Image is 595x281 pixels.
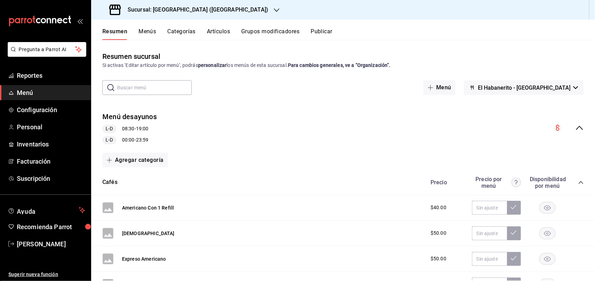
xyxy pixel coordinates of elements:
input: Sin ajuste [472,226,507,240]
span: $50.00 [431,255,446,262]
div: Disponibilidad por menú [530,176,565,189]
div: Precio por menú [472,176,521,189]
div: 00:00 - 23:59 [102,136,157,144]
div: collapse-menu-row [91,106,595,150]
button: Publicar [311,28,332,40]
button: Resumen [102,28,127,40]
div: Precio [424,179,468,186]
span: Configuración [17,105,85,115]
span: El Habanerito - [GEOGRAPHIC_DATA] [478,84,570,91]
button: Pregunta a Parrot AI [8,42,86,57]
input: Sin ajuste [472,201,507,215]
span: Suscripción [17,174,85,183]
button: Menús [138,28,156,40]
div: navigation tabs [102,28,595,40]
div: 08:30 - 19:00 [102,125,157,133]
button: Americano Con 1 Refill [122,204,174,211]
button: collapse-category-row [578,180,584,185]
span: Sugerir nueva función [8,271,85,278]
input: Sin ajuste [472,252,507,266]
button: Cafés [102,178,117,186]
button: open_drawer_menu [77,18,83,24]
h3: Sucursal: [GEOGRAPHIC_DATA] ([GEOGRAPHIC_DATA]) [122,6,268,14]
button: El Habanerito - [GEOGRAPHIC_DATA] [464,80,584,95]
strong: Para cambios generales, ve a “Organización”. [288,62,391,68]
span: Reportes [17,71,85,80]
span: $50.00 [431,229,446,237]
span: Menú [17,88,85,97]
button: Categorías [168,28,196,40]
strong: personalizar [198,62,227,68]
span: L-D [103,136,116,144]
button: Agregar categoría [102,153,168,167]
span: Personal [17,122,85,132]
span: Ayuda [17,206,76,214]
input: Buscar menú [117,81,192,95]
div: Si activas ‘Editar artículo por menú’, podrás los menús de esta sucursal. [102,62,584,69]
button: Grupos modificadores [241,28,299,40]
span: $40.00 [431,204,446,211]
button: Menú [424,80,455,95]
button: Menú desayunos [102,112,157,122]
a: Pregunta a Parrot AI [5,51,86,58]
div: Resumen sucursal [102,51,160,62]
span: Recomienda Parrot [17,222,85,232]
button: Artículos [207,28,230,40]
span: Facturación [17,157,85,166]
span: Pregunta a Parrot AI [19,46,75,53]
button: Expreso Americano [122,255,166,262]
span: L-D [103,125,116,132]
span: [PERSON_NAME] [17,239,85,249]
button: [DEMOGRAPHIC_DATA] [122,230,175,237]
span: Inventarios [17,139,85,149]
